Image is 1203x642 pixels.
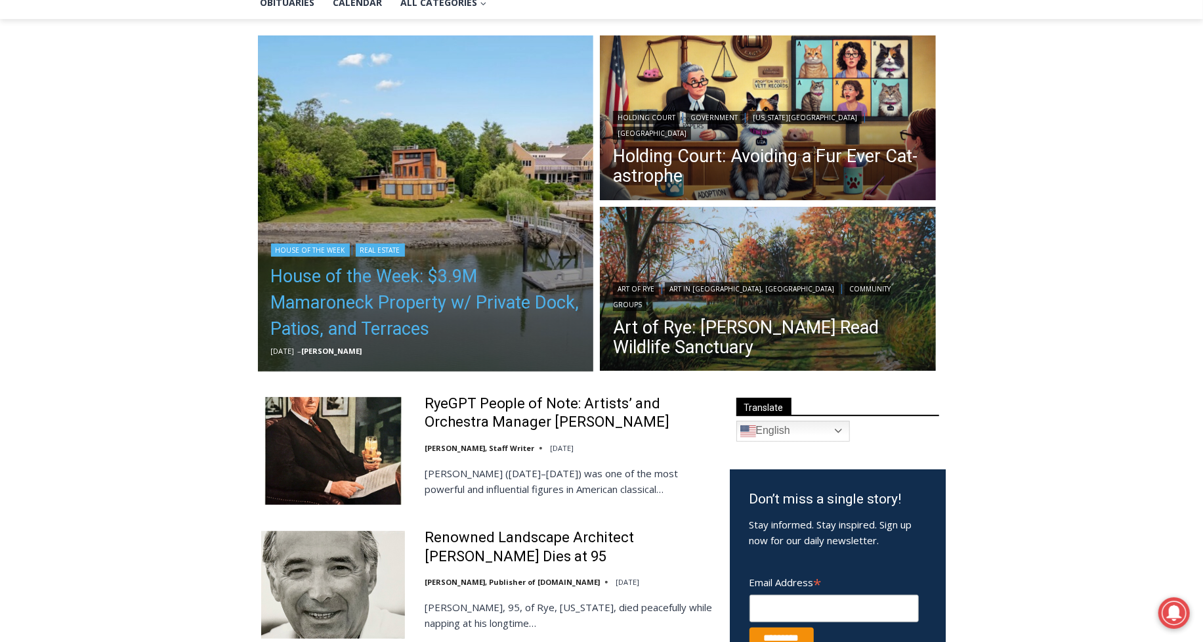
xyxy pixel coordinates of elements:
div: | | [613,280,923,311]
a: Holding Court [613,111,680,124]
time: [DATE] [616,577,639,587]
a: RyeGPT People of Note: Artists’ and Orchestra Manager [PERSON_NAME] [425,395,713,432]
span: Translate [736,398,791,416]
a: House of the Week [271,244,350,257]
a: House of the Week: $3.9M Mamaroneck Property w/ Private Dock, Patios, and Terraces [271,263,581,342]
a: Holding Court: Avoiding a Fur Ever Cat-astrophe [613,146,923,186]
a: Read More Holding Court: Avoiding a Fur Ever Cat-astrophe [600,35,936,203]
a: Renowned Landscape Architect [PERSON_NAME] Dies at 95 [425,528,713,566]
a: [PERSON_NAME], Staff Writer [425,443,534,453]
a: Read More House of the Week: $3.9M Mamaroneck Property w/ Private Dock, Patios, and Terraces [258,35,594,372]
div: | [271,241,581,257]
span: – [298,346,302,356]
img: en [740,423,756,439]
a: Art of Rye: [PERSON_NAME] Read Wildlife Sanctuary [613,318,923,357]
a: [US_STATE][GEOGRAPHIC_DATA] [748,111,862,124]
p: Stay informed. Stay inspired. Sign up now for our daily newsletter. [749,517,926,548]
a: [PERSON_NAME], Publisher of [DOMAIN_NAME] [425,577,600,587]
img: RyeGPT People of Note: Artists’ and Orchestra Manager Arthur Judson [261,397,405,505]
img: 1160 Greacen Point Road, Mamaroneck [258,35,594,372]
a: [PERSON_NAME] [302,346,362,356]
img: Renowned Landscape Architect Peter Rolland Dies at 95 [261,531,405,639]
p: [PERSON_NAME], 95, of Rye, [US_STATE], died peacefully while napping at his longtime… [425,599,713,631]
a: Art in [GEOGRAPHIC_DATA], [GEOGRAPHIC_DATA] [665,282,839,295]
h3: Don’t miss a single story! [749,489,926,510]
time: [DATE] [550,443,574,453]
a: Real Estate [356,244,405,257]
label: Email Address [749,569,919,593]
a: English [736,421,850,442]
img: DALLE 2025-08-10 Holding Court - humorous cat custody trial [600,35,936,203]
time: [DATE] [271,346,295,356]
p: [PERSON_NAME] ([DATE]–[DATE]) was one of the most powerful and influential figures in American cl... [425,465,713,497]
a: [GEOGRAPHIC_DATA] [613,127,691,140]
a: Government [686,111,742,124]
a: Art of Rye [613,282,659,295]
a: Read More Art of Rye: Edith G. Read Wildlife Sanctuary [600,207,936,375]
img: (PHOTO: Edith G. Read Wildlife Sanctuary (Acrylic 12x24). Trail along Playland Lake. By Elizabeth... [600,207,936,375]
div: | | | [613,108,923,140]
